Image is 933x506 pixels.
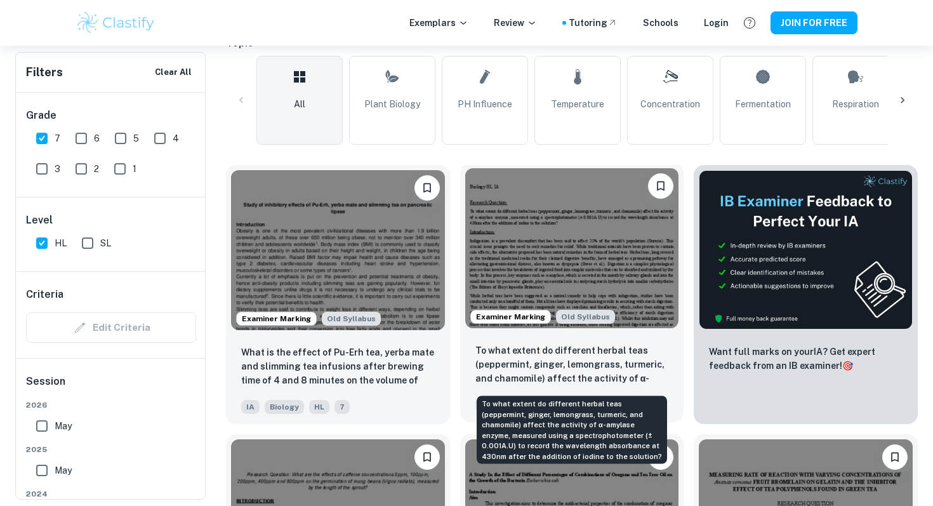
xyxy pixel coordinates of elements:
[26,108,196,123] h6: Grade
[460,165,684,424] a: Examiner MarkingStarting from the May 2025 session, the Biology IA requirements have changed. It'...
[55,236,67,250] span: HL
[643,16,678,30] a: Schools
[26,63,63,81] h6: Filters
[94,131,100,145] span: 6
[494,16,537,30] p: Review
[26,213,196,228] h6: Level
[694,165,918,424] a: ThumbnailWant full marks on yourIA? Get expert feedback from an IB examiner!
[133,162,136,176] span: 1
[409,16,468,30] p: Exemplars
[26,287,63,302] h6: Criteria
[465,168,679,328] img: Biology IA example thumbnail: To what extent do different herbal teas
[26,312,196,343] div: Criteria filters are unavailable when searching by topic
[133,131,139,145] span: 5
[237,313,316,324] span: Examiner Marking
[322,312,381,326] span: Old Syllabus
[551,97,604,111] span: Temperature
[173,131,179,145] span: 4
[569,16,618,30] a: Tutoring
[26,444,196,455] span: 2025
[55,463,72,477] span: May
[26,399,196,411] span: 2026
[55,162,60,176] span: 3
[842,361,853,371] span: 🎯
[55,419,72,433] span: May
[26,488,196,500] span: 2024
[735,97,791,111] span: Fermentation
[152,63,195,82] button: Clear All
[640,97,700,111] span: Concentration
[294,97,305,111] span: All
[55,131,60,145] span: 7
[704,16,729,30] a: Login
[832,97,879,111] span: Respiration
[241,400,260,414] span: IA
[322,312,381,326] div: Starting from the May 2025 session, the Biology IA requirements have changed. It's OK to refer to...
[477,396,667,464] div: To what extent do different herbal teas (peppermint, ginger, lemongrass, turmeric, and chamomile)...
[334,400,350,414] span: 7
[364,97,420,111] span: Plant Biology
[414,175,440,201] button: Please log in to bookmark exemplars
[76,10,156,36] img: Clastify logo
[475,343,669,387] p: To what extent do different herbal teas (peppermint, ginger, lemongrass, turmeric, and chamomile)...
[241,345,435,389] p: What is the effect of Pu-Erh tea, yerba mate and slimming tea infusions after brewing time of 4 a...
[699,170,913,330] img: Thumbnail
[100,236,111,250] span: SL
[265,400,304,414] span: Biology
[556,310,615,324] span: Old Syllabus
[94,162,99,176] span: 2
[458,97,512,111] span: pH Influence
[556,310,615,324] div: Starting from the May 2025 session, the Biology IA requirements have changed. It's OK to refer to...
[309,400,329,414] span: HL
[226,165,450,424] a: Examiner MarkingStarting from the May 2025 session, the Biology IA requirements have changed. It'...
[26,374,196,399] h6: Session
[739,12,760,34] button: Help and Feedback
[771,11,857,34] button: JOIN FOR FREE
[471,311,550,323] span: Examiner Marking
[709,345,903,373] p: Want full marks on your IA ? Get expert feedback from an IB examiner!
[882,444,908,470] button: Please log in to bookmark exemplars
[414,444,440,470] button: Please log in to bookmark exemplars
[648,173,673,199] button: Please log in to bookmark exemplars
[231,170,445,330] img: Biology IA example thumbnail: What is the effect of Pu-Erh tea, yerba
